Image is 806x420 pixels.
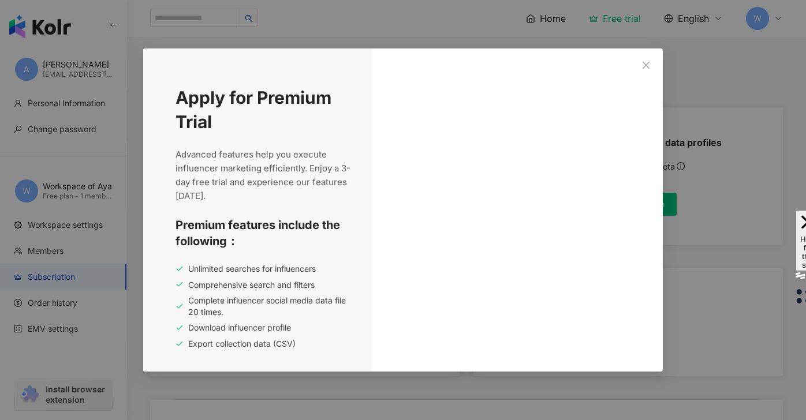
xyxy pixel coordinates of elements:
[176,148,351,203] span: Advanced features help you execute influencer marketing efficiently. Enjoy a 3-day free trial and...
[176,295,351,317] div: Complete influencer social media data file 20 times.
[176,85,351,134] span: Apply for Premium Trial
[635,54,658,77] button: Close
[176,322,351,333] div: Download influencer profile
[176,338,351,350] div: Export collection data (CSV)
[176,217,351,249] span: Premium features include the following：
[176,263,351,275] div: Unlimited searches for influencers
[641,61,651,70] span: close
[176,279,351,291] div: Comprehensive search and filters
